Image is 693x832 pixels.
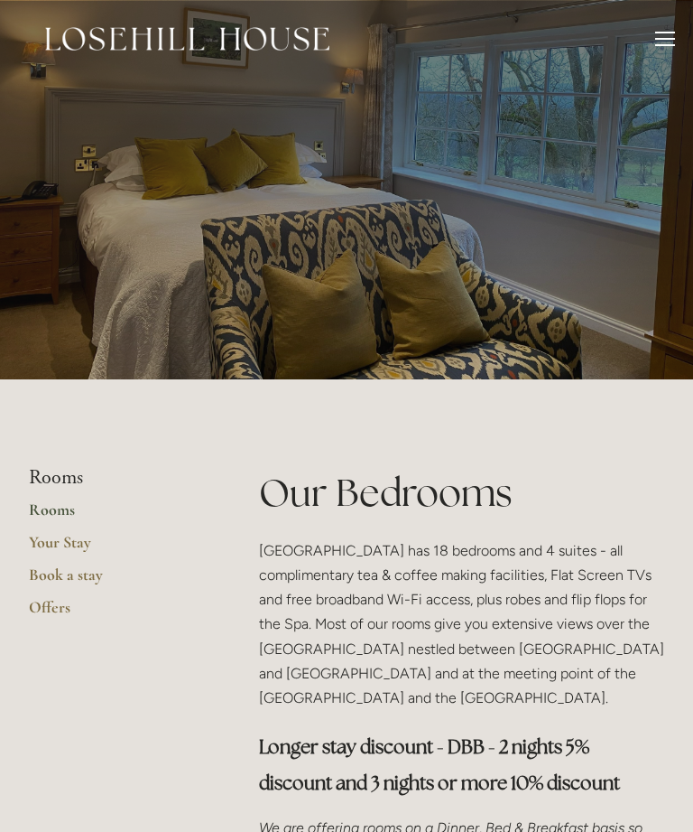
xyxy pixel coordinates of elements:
[45,27,329,51] img: Losehill House
[29,597,201,630] a: Offers
[259,538,664,710] p: [GEOGRAPHIC_DATA] has 18 bedrooms and 4 suites - all complimentary tea & coffee making facilities...
[29,565,201,597] a: Book a stay
[29,500,201,532] a: Rooms
[259,466,664,519] h1: Our Bedrooms
[29,466,201,490] li: Rooms
[259,734,620,795] strong: Longer stay discount - DBB - 2 nights 5% discount and 3 nights or more 10% discount
[29,532,201,565] a: Your Stay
